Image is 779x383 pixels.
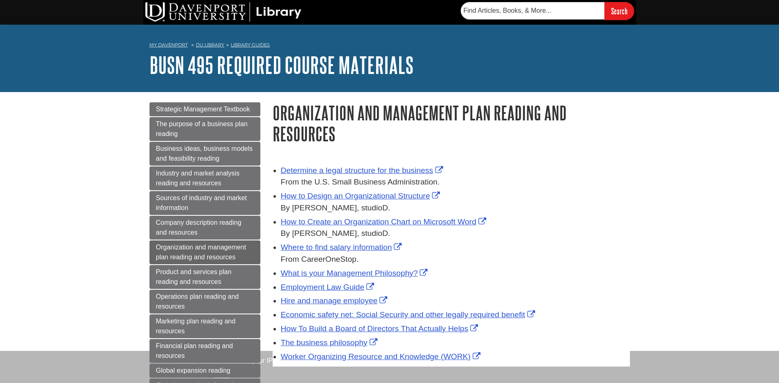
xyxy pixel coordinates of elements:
a: Link opens in new window [281,324,480,333]
span: Financial plan reading and resources [156,342,233,359]
span: Business ideas, business models and feasibility reading [156,145,253,162]
a: Business ideas, business models and feasibility reading [149,142,260,166]
a: Company description reading and resources [149,216,260,240]
a: My Davenport [149,42,188,48]
nav: breadcrumb [149,39,630,53]
a: Link opens in new window [281,191,442,200]
img: DU Library [145,2,301,22]
input: Find Articles, Books, & More... [461,2,604,19]
a: Link opens in new window [281,269,430,277]
span: Strategic Management Textbook [156,106,250,113]
span: Company description reading and resources [156,219,241,236]
div: From the U.S. Small Business Administration. [281,176,630,188]
a: Link opens in new window [281,352,483,361]
a: Library Guides [231,42,270,48]
a: Link opens in new window [281,283,377,291]
a: The purpose of a business plan reading [149,117,260,141]
a: Sources of industry and market information [149,191,260,215]
a: Link opens in new window [281,338,379,347]
span: Marketing plan reading and resources [156,318,236,335]
a: Link opens in new window [281,310,537,319]
a: Product and services plan reading and resources [149,265,260,289]
a: Organization and management plan reading and resources [149,240,260,264]
span: Organization and management plan reading and resources [156,244,246,261]
a: Link opens in new window [281,296,390,305]
a: Strategic Management Textbook [149,102,260,116]
a: Global expansion reading [149,364,260,378]
span: Sources of industry and market information [156,194,247,211]
span: Operations plan reading and resources [156,293,239,310]
span: The purpose of a business plan reading [156,120,248,137]
a: Operations plan reading and resources [149,290,260,314]
a: Financial plan reading and resources [149,339,260,363]
div: By [PERSON_NAME], studioD. [281,202,630,214]
span: Global expansion reading [156,367,230,374]
div: From CareerOneStop. [281,254,630,265]
a: BUSN 495 Required Course Materials [149,52,414,78]
span: Industry and market analysis reading and resources [156,170,240,187]
h1: Organization and management plan reading and resources [273,102,630,144]
input: Search [604,2,634,20]
a: Industry and market analysis reading and resources [149,166,260,190]
a: Marketing plan reading and resources [149,314,260,338]
form: Searches DU Library's articles, books, and more [461,2,634,20]
a: DU Library [196,42,224,48]
span: Product and services plan reading and resources [156,268,232,285]
a: Link opens in new window [281,243,404,251]
a: Link opens in new window [281,217,488,226]
div: By [PERSON_NAME], studioD. [281,228,630,240]
a: Link opens in new window [281,166,445,175]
